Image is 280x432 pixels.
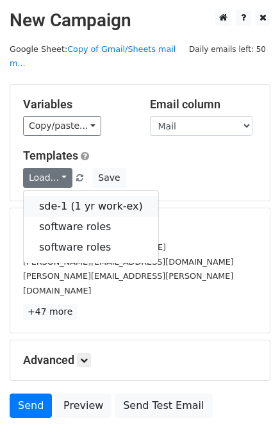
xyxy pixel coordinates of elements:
a: Copy of Gmail/Sheets mail m... [10,44,176,69]
a: Daily emails left: 50 [185,44,270,54]
small: [EMAIL_ADDRESS][DOMAIN_NAME] [23,242,166,252]
h5: Advanced [23,353,257,367]
a: +47 more [23,304,77,320]
a: Copy/paste... [23,116,101,136]
h5: Variables [23,97,131,112]
a: software roles [24,237,158,258]
a: software roles [24,217,158,237]
a: Send [10,394,52,418]
small: [PERSON_NAME][EMAIL_ADDRESS][PERSON_NAME][DOMAIN_NAME] [23,271,233,295]
small: Google Sheet: [10,44,176,69]
h2: New Campaign [10,10,270,31]
h5: Email column [150,97,258,112]
a: Preview [55,394,111,418]
a: Send Test Email [115,394,212,418]
iframe: Chat Widget [216,370,280,432]
small: [PERSON_NAME][EMAIL_ADDRESS][DOMAIN_NAME] [23,257,234,267]
a: Templates [23,149,78,162]
span: Daily emails left: 50 [185,42,270,56]
a: sde-1 (1 yr work-ex) [24,196,158,217]
a: Load... [23,168,72,188]
button: Save [92,168,126,188]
